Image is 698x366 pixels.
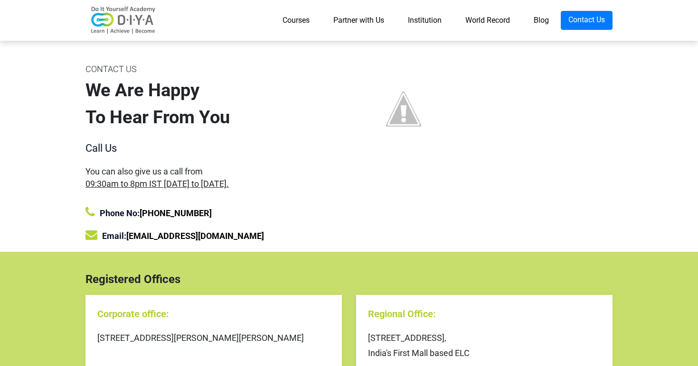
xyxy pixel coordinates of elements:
[368,307,601,321] div: Regional Office:
[85,165,342,189] div: You can also give us a call from
[126,231,264,241] a: [EMAIL_ADDRESS][DOMAIN_NAME]
[140,208,212,218] a: [PHONE_NUMBER]
[85,77,342,131] div: We Are Happy To Hear From You
[85,206,342,220] div: Phone No:
[561,11,613,30] a: Contact Us
[97,307,330,321] div: Corporate office:
[396,11,453,30] a: Institution
[85,62,342,77] div: CONTACT US
[356,62,451,156] img: contact%2Bus%2Bimage.jpg
[85,140,342,156] div: Call Us
[78,271,620,288] div: Registered Offices
[453,11,522,30] a: World Record
[85,179,229,189] span: 09:30am to 8pm IST [DATE] to [DATE].
[368,330,601,361] div: [STREET_ADDRESS], India's First Mall based ELC
[522,11,561,30] a: Blog
[321,11,396,30] a: Partner with Us
[85,229,342,242] div: Email:
[271,11,321,30] a: Courses
[85,6,161,35] img: logo-v2.png
[97,330,330,346] div: [STREET_ADDRESS][PERSON_NAME][PERSON_NAME]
